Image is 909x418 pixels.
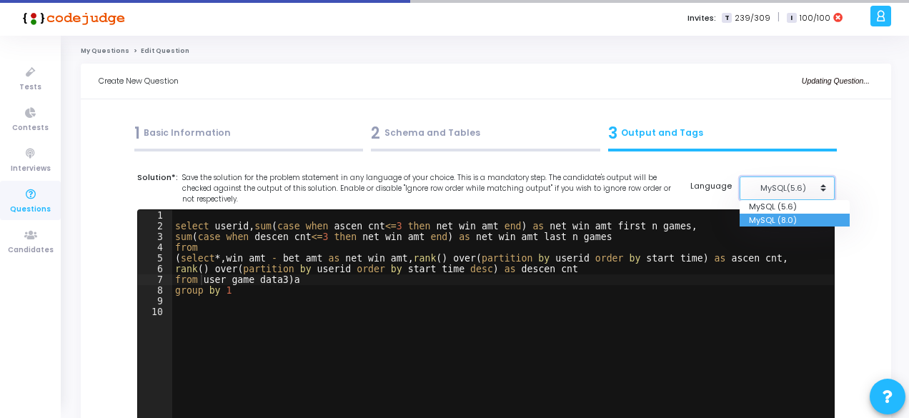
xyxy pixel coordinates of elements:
div: 9 [138,296,172,307]
a: 2Schema and Tables [367,117,605,156]
label: Invites: [687,12,716,24]
div: 10 [138,307,172,317]
span: 239/309 [735,12,770,24]
div: 8 [138,285,172,296]
span: I [787,13,796,24]
span: T [722,13,731,24]
span: 1 [134,121,140,145]
div: 7 [138,274,172,285]
img: logo [18,4,125,32]
div: MySQL(5.6) [748,182,818,194]
label: Solution*: [137,171,673,205]
span: 2 [371,121,380,145]
span: Candidates [8,244,54,257]
span: Contests [12,122,49,134]
a: 3Output and Tags [604,117,841,156]
span: Interviews [11,163,51,175]
button: MySQL (8.0) [740,214,850,227]
a: My Questions [81,46,129,55]
label: Language [690,180,732,192]
span: 3 [608,121,617,145]
a: 1Basic Information [130,117,367,156]
span: Save the solution for the problem statement in any language of your choice. This is a mandatory s... [182,173,674,205]
div: Basic Information [134,121,364,145]
span: Tests [19,81,41,94]
span: 100/100 [800,12,830,24]
div: 3 [138,232,172,242]
span: Edit Question [141,46,189,55]
div: 5 [138,253,172,264]
button: MySQL (5.6) [740,200,850,214]
div: Schema and Tables [371,121,600,145]
div: 4 [138,242,172,253]
div: 2 [138,221,172,232]
i: Updating Question... [802,77,870,85]
div: MySQL(5.6) [740,200,850,227]
span: Questions [10,204,51,216]
nav: breadcrumb [81,46,891,56]
div: Output and Tags [608,121,838,145]
button: MySQL(5.6) [740,176,835,200]
div: 6 [138,264,172,274]
div: 1 [138,210,172,221]
span: | [778,10,780,25]
div: Create New Question [99,64,873,99]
